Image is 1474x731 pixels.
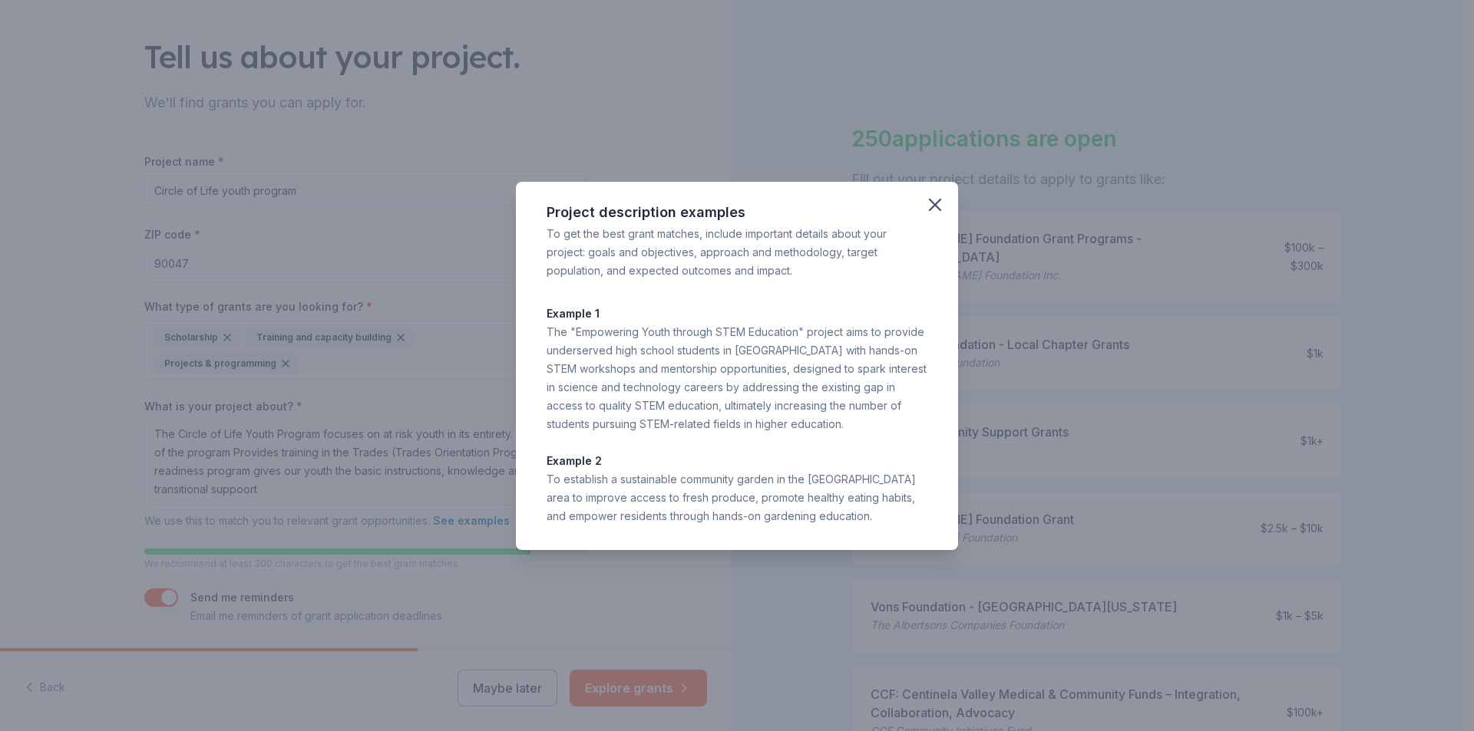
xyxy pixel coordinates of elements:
div: To establish a sustainable community garden in the [GEOGRAPHIC_DATA] area to improve access to fr... [547,470,927,525]
div: Project description examples [547,200,927,225]
p: Example 1 [547,305,927,323]
p: Example 2 [547,452,927,470]
div: The "Empowering Youth through STEM Education" project aims to provide underserved high school stu... [547,323,927,433]
div: To get the best grant matches, include important details about your project: goals and objectives... [547,225,927,280]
